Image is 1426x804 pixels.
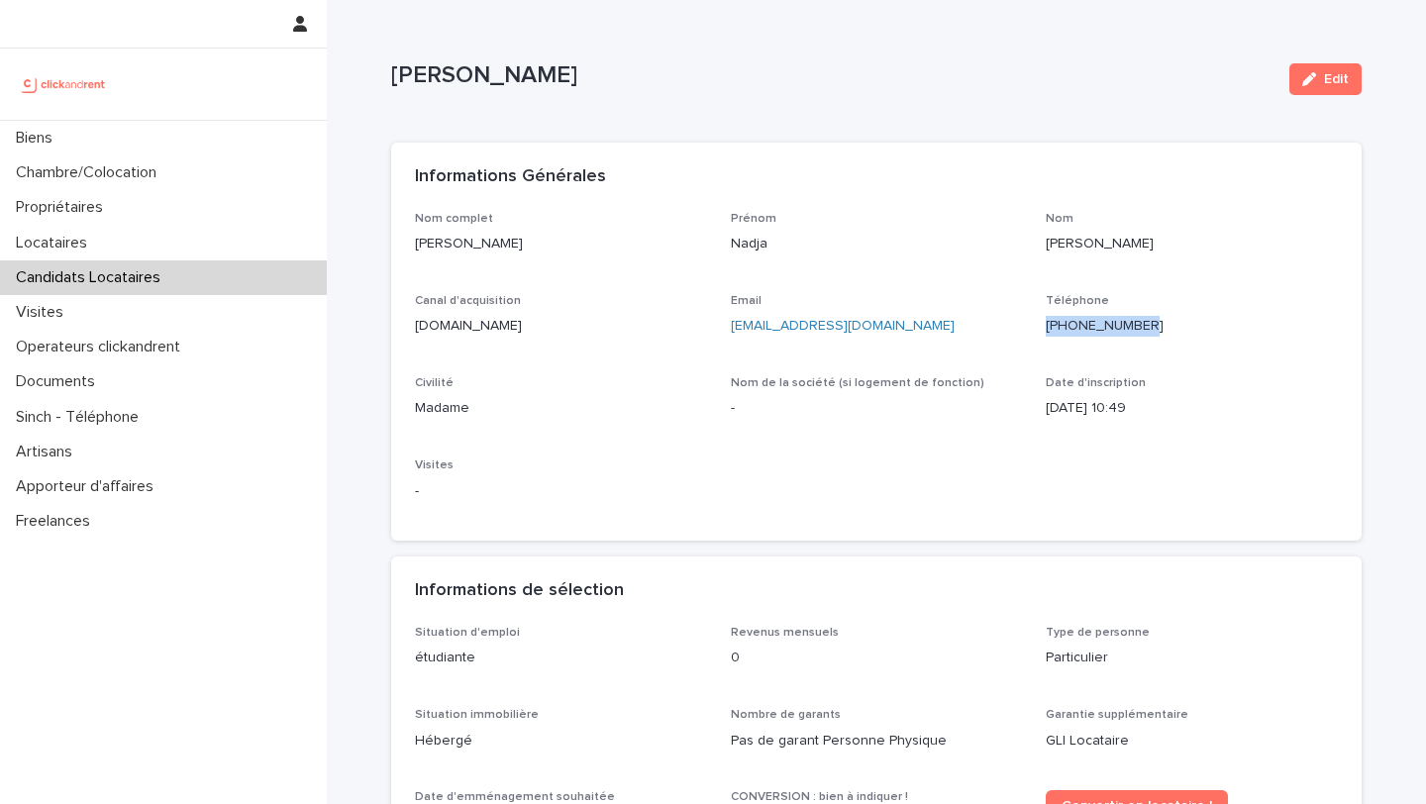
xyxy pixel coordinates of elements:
ringoverc2c-number-84e06f14122c: [PHONE_NUMBER] [1046,319,1164,333]
p: Visites [8,303,79,322]
p: Operateurs clickandrent [8,338,196,356]
p: Documents [8,372,111,391]
span: Nom [1046,213,1073,225]
p: Apporteur d'affaires [8,477,169,496]
span: Type de personne [1046,627,1150,639]
p: 0 [731,648,1023,668]
p: [PERSON_NAME] [391,61,1273,90]
h2: Informations Générales [415,166,606,188]
ringoverc2c-84e06f14122c: Call with Ringover [1046,319,1164,333]
span: CONVERSION : bien à indiquer ! [731,791,908,803]
span: Nombre de garants [731,709,841,721]
span: Visites [415,459,454,471]
p: [PERSON_NAME] [1046,234,1338,254]
p: Sinch - Téléphone [8,408,154,427]
p: étudiante [415,648,707,668]
p: Locataires [8,234,103,252]
span: Email [731,295,762,307]
p: Madame [415,398,707,419]
span: Garantie supplémentaire [1046,709,1188,721]
p: Candidats Locataires [8,268,176,287]
span: Situation d'emploi [415,627,520,639]
img: UCB0brd3T0yccxBKYDjQ [16,64,112,104]
p: Nadja [731,234,1023,254]
span: Date d'emménagement souhaitée [415,791,615,803]
a: [EMAIL_ADDRESS][DOMAIN_NAME] [731,319,955,333]
p: - [731,398,1023,419]
span: Nom de la société (si logement de fonction) [731,377,984,389]
p: Propriétaires [8,198,119,217]
p: [DOMAIN_NAME] [415,316,707,337]
p: Pas de garant Personne Physique [731,731,1023,752]
span: Nom complet [415,213,493,225]
p: - [415,481,707,502]
span: Canal d'acquisition [415,295,521,307]
p: Chambre/Colocation [8,163,172,182]
span: Civilité [415,377,454,389]
p: [DATE] 10:49 [1046,398,1338,419]
p: Particulier [1046,648,1338,668]
p: GLI Locataire [1046,731,1338,752]
button: Edit [1289,63,1362,95]
p: Biens [8,129,68,148]
p: Artisans [8,443,88,461]
span: Date d'inscription [1046,377,1146,389]
p: Freelances [8,512,106,531]
span: Edit [1324,72,1349,86]
h2: Informations de sélection [415,580,624,602]
span: Revenus mensuels [731,627,839,639]
span: Téléphone [1046,295,1109,307]
p: [PERSON_NAME] [415,234,707,254]
span: Prénom [731,213,776,225]
p: Hébergé [415,731,707,752]
span: Situation immobilière [415,709,539,721]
